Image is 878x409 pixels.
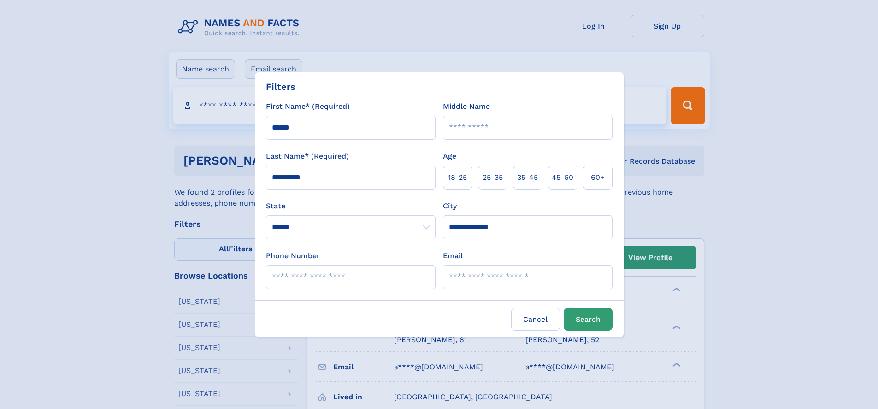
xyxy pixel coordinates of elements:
label: Age [443,151,456,162]
button: Search [564,308,613,331]
label: Email [443,250,463,261]
span: 18‑25 [448,172,467,183]
span: 60+ [591,172,605,183]
label: State [266,201,436,212]
label: Phone Number [266,250,320,261]
label: Last Name* (Required) [266,151,349,162]
span: 35‑45 [517,172,538,183]
label: City [443,201,457,212]
span: 45‑60 [552,172,573,183]
span: 25‑35 [483,172,503,183]
label: First Name* (Required) [266,101,350,112]
div: Filters [266,80,295,94]
label: Middle Name [443,101,490,112]
label: Cancel [511,308,560,331]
